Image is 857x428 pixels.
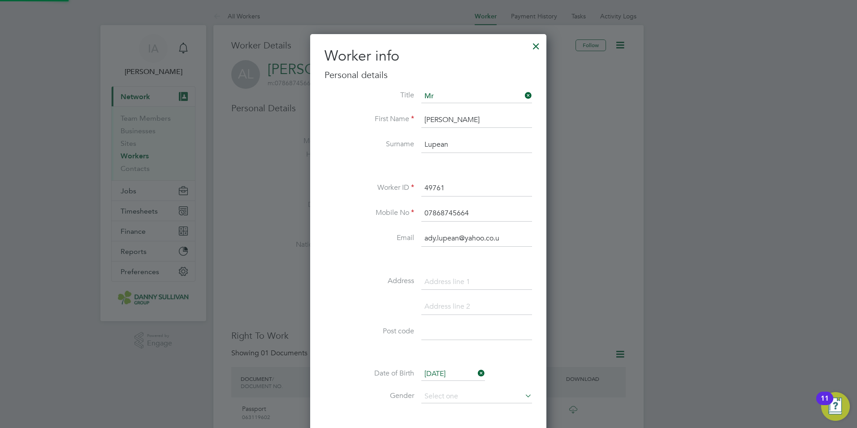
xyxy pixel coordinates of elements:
[325,276,414,286] label: Address
[821,392,850,421] button: Open Resource Center, 11 new notifications
[325,327,414,336] label: Post code
[421,274,532,290] input: Address line 1
[325,183,414,192] label: Worker ID
[325,233,414,243] label: Email
[325,114,414,124] label: First Name
[325,140,414,149] label: Surname
[325,208,414,218] label: Mobile No
[421,299,532,315] input: Address line 2
[325,47,532,66] h2: Worker info
[325,91,414,100] label: Title
[421,90,532,103] input: Select one
[421,367,485,381] input: Select one
[325,369,414,378] label: Date of Birth
[821,398,829,410] div: 11
[421,390,532,403] input: Select one
[325,391,414,401] label: Gender
[325,69,532,81] h3: Personal details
